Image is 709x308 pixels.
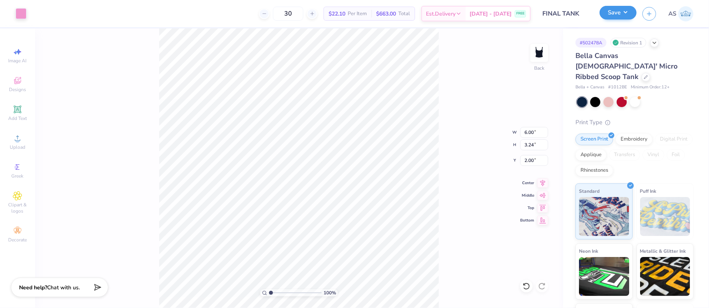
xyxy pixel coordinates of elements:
span: Neon Ink [579,247,598,255]
img: Puff Ink [640,197,690,236]
span: Metallic & Glitter Ink [640,247,686,255]
div: Applique [575,149,607,161]
a: AS [669,6,693,21]
div: Screen Print [575,134,613,145]
span: 100 % [324,289,336,296]
span: $22.10 [329,10,345,18]
span: Per Item [348,10,367,18]
span: AS [669,9,676,18]
span: Middle [520,193,534,198]
div: Transfers [609,149,640,161]
span: FREE [516,11,524,16]
strong: Need help? [19,284,47,291]
span: Total [398,10,410,18]
div: Foil [667,149,685,161]
div: Rhinestones [575,165,613,176]
span: Top [520,205,534,211]
div: Revision 1 [610,38,646,48]
img: Back [531,45,547,61]
div: Vinyl [642,149,664,161]
img: Neon Ink [579,257,629,296]
img: Metallic & Glitter Ink [640,257,690,296]
span: Chat with us. [47,284,80,291]
span: Designs [9,86,26,93]
span: Bella + Canvas [575,84,604,91]
span: Bella Canvas [DEMOGRAPHIC_DATA]' Micro Ribbed Scoop Tank [575,51,677,81]
span: Image AI [9,58,27,64]
span: $663.00 [376,10,396,18]
span: Add Text [8,115,27,121]
span: [DATE] - [DATE] [470,10,512,18]
span: Center [520,180,534,186]
span: Clipart & logos [4,202,31,214]
span: Est. Delivery [426,10,456,18]
img: Standard [579,197,629,236]
img: Akshay Singh [678,6,693,21]
span: Upload [10,144,25,150]
input: – – [273,7,303,21]
div: # 502478A [575,38,607,48]
button: Save [600,6,637,19]
span: Minimum Order: 12 + [631,84,670,91]
span: Puff Ink [640,187,656,195]
input: Untitled Design [537,6,594,21]
div: Embroidery [616,134,653,145]
div: Print Type [575,118,693,127]
span: Decorate [8,237,27,243]
span: Standard [579,187,600,195]
span: Greek [12,173,24,179]
span: Bottom [520,218,534,223]
span: # 1012BE [608,84,627,91]
div: Back [534,65,544,72]
div: Digital Print [655,134,693,145]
